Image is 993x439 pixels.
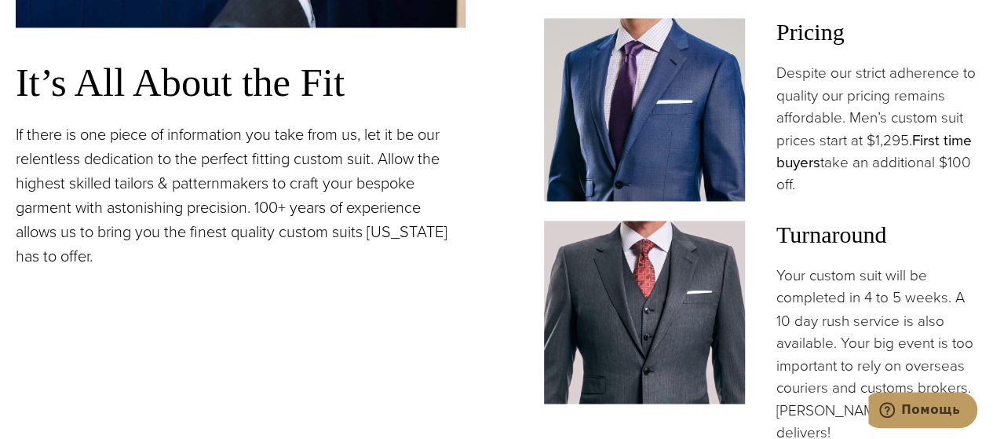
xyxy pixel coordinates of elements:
h3: Pricing [776,18,977,46]
p: If there is one piece of information you take from us, let it be our relentless dedication to the... [16,123,465,269]
h3: Turnaround [776,221,977,249]
p: Despite our strict adherence to quality our pricing remains affordable. Men’s custom suit prices ... [776,62,977,196]
iframe: Открывает виджет, в котором вы можете побеседовать в чате со своим агентом [868,392,977,431]
h3: It’s All About the Fit [16,59,465,107]
img: Client in blue solid custom made suit with white shirt and navy tie. Fabric by Scabal. [544,18,745,201]
img: Client in vested charcoal bespoke suit with white shirt and red patterned tie. [544,221,745,404]
a: First time buyers [776,130,972,174]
